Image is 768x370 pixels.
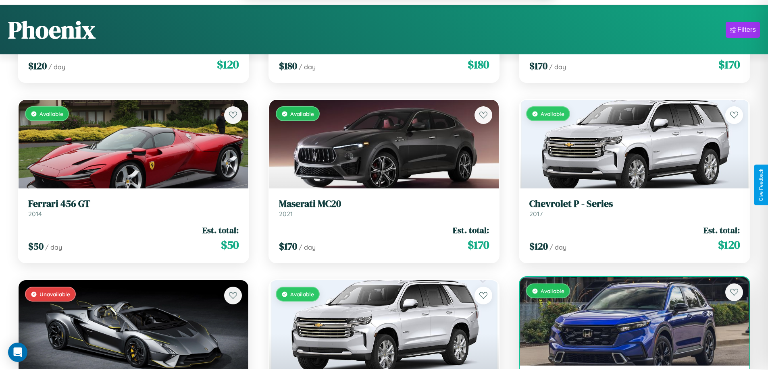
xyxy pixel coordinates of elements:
span: $ 170 [529,59,547,72]
span: $ 180 [468,56,489,72]
div: Open Intercom Messenger [8,343,27,362]
div: Filters [737,26,756,34]
h3: Maserati MC20 [279,198,489,210]
a: Ferrari 456 GT2014 [28,198,239,218]
a: Chevrolet P - Series2017 [529,198,740,218]
span: / day [299,63,316,71]
span: $ 120 [529,240,548,253]
span: Est. total: [703,224,740,236]
h3: Chevrolet P - Series [529,198,740,210]
span: $ 170 [279,240,297,253]
span: Available [290,291,314,298]
h3: Ferrari 456 GT [28,198,239,210]
a: Maserati MC202021 [279,198,489,218]
span: 2014 [28,210,42,218]
span: $ 120 [217,56,239,72]
span: Available [541,287,564,294]
span: / day [48,63,65,71]
span: Est. total: [453,224,489,236]
span: / day [549,243,566,251]
span: / day [299,243,316,251]
span: Unavailable [40,291,70,298]
button: Filters [726,22,760,38]
span: $ 120 [718,237,740,253]
span: / day [45,243,62,251]
span: Est. total: [202,224,239,236]
span: $ 180 [279,59,297,72]
span: Available [290,110,314,117]
span: $ 50 [221,237,239,253]
span: $ 120 [28,59,47,72]
span: $ 170 [718,56,740,72]
span: Available [541,110,564,117]
span: $ 50 [28,240,44,253]
span: $ 170 [468,237,489,253]
div: Give Feedback [758,169,764,201]
span: 2021 [279,210,293,218]
h1: Phoenix [8,13,96,46]
span: Available [40,110,63,117]
span: / day [549,63,566,71]
span: 2017 [529,210,543,218]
